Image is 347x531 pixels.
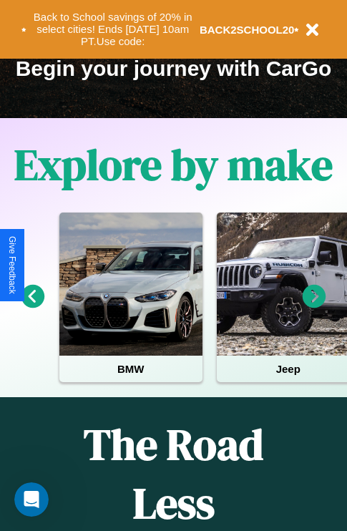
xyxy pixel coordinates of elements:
button: Back to School savings of 20% in select cities! Ends [DATE] 10am PT.Use code: [26,7,200,52]
b: BACK2SCHOOL20 [200,24,295,36]
div: Give Feedback [7,236,17,294]
h1: Explore by make [14,135,333,194]
h4: BMW [59,356,202,382]
iframe: Intercom live chat [14,482,49,517]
